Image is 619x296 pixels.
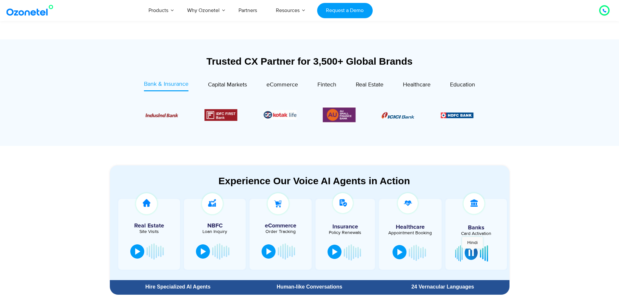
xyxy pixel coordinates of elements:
img: Picture12.png [204,109,237,121]
span: eCommerce [266,81,298,88]
h5: Insurance [319,224,372,230]
div: 3 / 6 [145,111,178,119]
img: Picture8.png [382,112,415,119]
span: Healthcare [403,81,431,88]
img: Picture9.png [441,112,474,118]
a: Bank & Insurance [144,80,188,91]
div: Human-like Conversations [246,284,373,290]
a: Capital Markets [208,80,247,91]
h5: Healthcare [384,224,437,230]
a: Healthcare [403,80,431,91]
span: Education [450,81,475,88]
span: Fintech [317,81,336,88]
div: Appointment Booking [384,231,437,235]
h5: eCommerce [253,223,308,229]
a: Real Estate [356,80,383,91]
div: 6 / 6 [323,106,355,123]
h5: Banks [449,225,504,231]
div: Card Activation [449,231,504,236]
div: Site Visits [122,229,177,234]
div: Hire Specialized AI Agents [113,284,243,290]
div: 5 / 6 [264,110,296,120]
span: Real Estate [356,81,383,88]
a: Fintech [317,80,336,91]
img: Picture26.jpg [264,110,296,120]
a: Request a Demo [317,3,373,18]
div: Image Carousel [146,106,474,123]
div: 2 / 6 [441,111,474,119]
div: 1 / 6 [382,111,415,119]
span: Bank & Insurance [144,81,188,88]
a: Education [450,80,475,91]
div: Order Tracking [253,229,308,234]
a: eCommerce [266,80,298,91]
h5: NBFC [187,223,242,229]
div: Experience Our Voice AI Agents in Action [116,175,512,187]
div: 4 / 6 [204,109,237,121]
img: Picture13.png [323,106,355,123]
div: Loan Inquiry [187,229,242,234]
img: Picture10.png [145,113,178,117]
div: 24 Vernacular Languages [379,284,506,290]
h5: Real Estate [122,223,177,229]
span: Capital Markets [208,81,247,88]
div: Trusted CX Partner for 3,500+ Global Brands [110,56,509,67]
div: Policy Renewals [319,230,372,235]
